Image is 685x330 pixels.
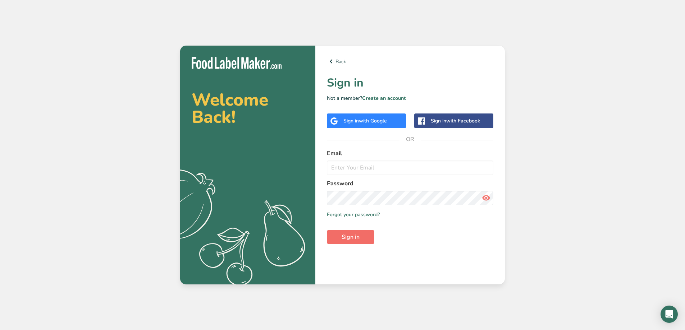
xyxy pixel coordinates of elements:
[359,117,387,124] span: with Google
[327,161,493,175] input: Enter Your Email
[343,117,387,125] div: Sign in
[327,94,493,102] p: Not a member?
[399,129,421,150] span: OR
[327,211,380,218] a: Forgot your password?
[342,233,360,241] span: Sign in
[327,57,493,66] a: Back
[362,95,406,102] a: Create an account
[192,91,304,126] h2: Welcome Back!
[661,306,678,323] div: Open Intercom Messenger
[327,230,374,244] button: Sign in
[327,179,493,188] label: Password
[431,117,480,125] div: Sign in
[446,117,480,124] span: with Facebook
[192,57,282,69] img: Food Label Maker
[327,74,493,92] h1: Sign in
[327,149,493,158] label: Email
